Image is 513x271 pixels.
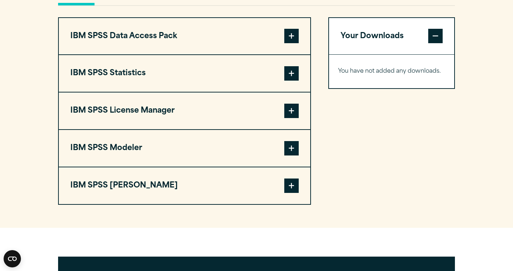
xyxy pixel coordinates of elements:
[4,250,21,267] button: Open CMP widget
[59,55,310,92] button: IBM SPSS Statistics
[59,92,310,129] button: IBM SPSS License Manager
[59,130,310,167] button: IBM SPSS Modeler
[329,18,454,55] button: Your Downloads
[59,167,310,204] button: IBM SPSS [PERSON_NAME]
[59,18,310,55] button: IBM SPSS Data Access Pack
[329,54,454,88] div: Your Downloads
[338,66,445,77] p: You have not added any downloads.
